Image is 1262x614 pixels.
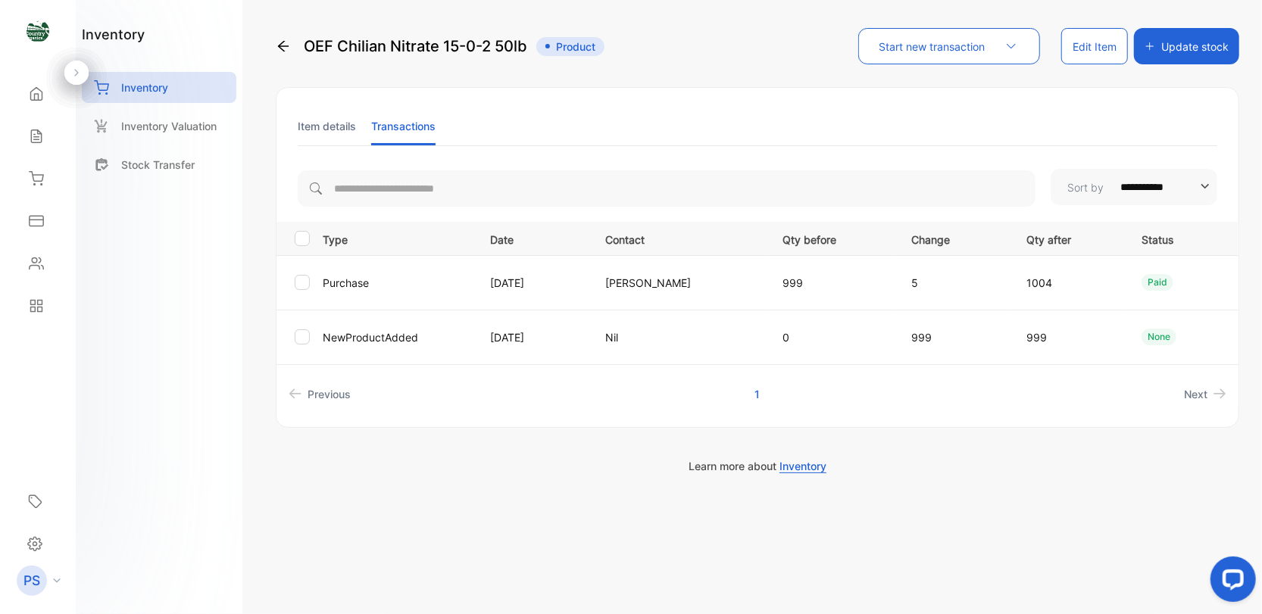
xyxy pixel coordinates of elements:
a: Previous page [283,380,357,408]
button: Sort by [1051,169,1217,205]
a: Page 1 is your current page [737,380,779,408]
p: Qty before [783,229,880,248]
p: Inventory Valuation [121,118,217,134]
button: Start new transaction [858,28,1040,64]
div: None [1142,329,1176,345]
button: Edit Item [1061,28,1128,64]
p: Nil [605,329,751,345]
span: Inventory [779,460,826,473]
p: 1004 [1026,275,1110,291]
ul: Pagination [276,380,1239,408]
p: Type [323,229,471,248]
img: logo [27,20,49,42]
button: Update stock [1134,28,1239,64]
p: Status [1142,229,1226,248]
div: OEF Chilian Nitrate 15-0-2 50lb [276,28,604,64]
p: Date [490,229,574,248]
li: Item details [298,107,356,145]
a: Stock Transfer [82,149,236,180]
p: Change [911,229,995,248]
p: 5 [911,275,995,291]
p: Learn more about [276,458,1239,474]
p: 999 [1026,329,1110,345]
p: Sort by [1067,179,1104,195]
div: Paid [1142,274,1173,291]
li: Transactions [371,107,436,145]
p: [DATE] [490,329,574,345]
span: Next [1184,386,1207,402]
span: Previous [308,386,351,402]
a: Inventory Valuation [82,111,236,142]
p: 999 [911,329,995,345]
a: Next page [1178,380,1232,408]
td: NewProductAdded [317,310,472,364]
p: Qty after [1026,229,1110,248]
p: [DATE] [490,275,574,291]
p: Inventory [121,79,168,95]
p: [PERSON_NAME] [605,275,751,291]
p: 0 [783,329,880,345]
iframe: LiveChat chat widget [1198,550,1262,614]
td: Purchase [317,255,472,310]
p: 999 [783,275,880,291]
h1: inventory [82,24,145,45]
p: PS [23,571,40,591]
span: Product [536,37,604,56]
p: Stock Transfer [121,157,195,173]
a: Inventory [82,72,236,103]
p: Contact [605,229,751,248]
